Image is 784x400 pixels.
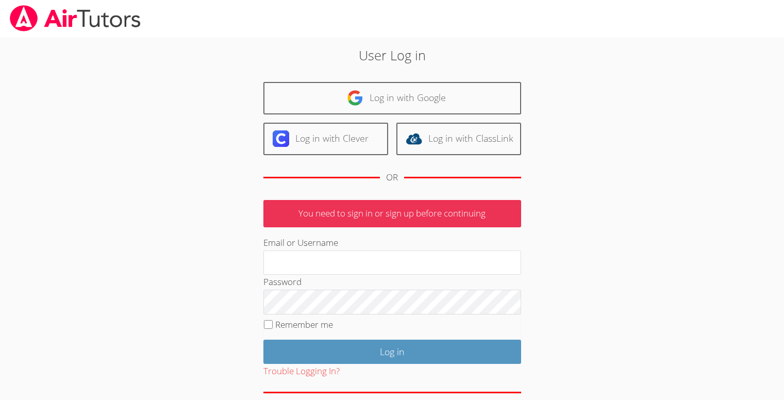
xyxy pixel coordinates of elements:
[263,82,521,114] a: Log in with Google
[263,364,340,379] button: Trouble Logging In?
[396,123,521,155] a: Log in with ClassLink
[263,200,521,227] p: You need to sign in or sign up before continuing
[263,123,388,155] a: Log in with Clever
[406,130,422,147] img: classlink-logo-d6bb404cc1216ec64c9a2012d9dc4662098be43eaf13dc465df04b49fa7ab582.svg
[9,5,142,31] img: airtutors_banner-c4298cdbf04f3fff15de1276eac7730deb9818008684d7c2e4769d2f7ddbe033.png
[273,130,289,147] img: clever-logo-6eab21bc6e7a338710f1a6ff85c0baf02591cd810cc4098c63d3a4b26e2feb20.svg
[386,170,398,185] div: OR
[275,319,333,330] label: Remember me
[263,340,521,364] input: Log in
[263,237,338,248] label: Email or Username
[180,45,604,65] h2: User Log in
[263,276,302,288] label: Password
[347,90,363,106] img: google-logo-50288ca7cdecda66e5e0955fdab243c47b7ad437acaf1139b6f446037453330a.svg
